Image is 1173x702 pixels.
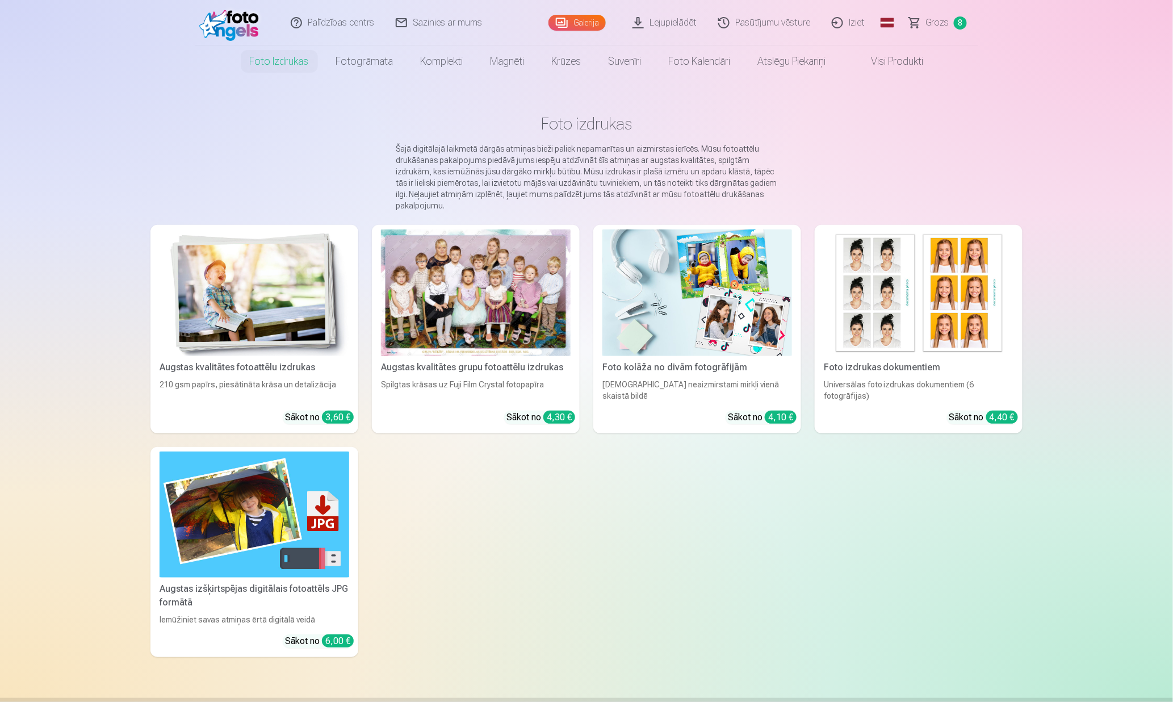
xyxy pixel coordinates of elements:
[506,411,575,424] div: Sākot no
[407,45,477,77] a: Komplekti
[155,582,354,609] div: Augstas izšķirtspējas digitālais fotoattēls JPG formātā
[548,15,606,31] a: Galerija
[926,16,949,30] span: Grozs
[819,361,1018,374] div: Foto izdrukas dokumentiem
[593,225,801,433] a: Foto kolāža no divām fotogrāfijāmFoto kolāža no divām fotogrāfijām[DEMOGRAPHIC_DATA] neaizmirstam...
[285,634,354,648] div: Sākot no
[150,447,358,658] a: Augstas izšķirtspējas digitālais fotoattēls JPG formātāAugstas izšķirtspējas digitālais fotoattēl...
[954,16,967,30] span: 8
[819,379,1018,402] div: Universālas foto izdrukas dokumentiem (6 fotogrāfijas)
[160,114,1013,134] h1: Foto izdrukas
[949,411,1018,424] div: Sākot no
[372,225,580,433] a: Augstas kvalitātes grupu fotoattēlu izdrukasSpilgtas krāsas uz Fuji Film Crystal fotopapīraSākot ...
[543,411,575,424] div: 4,30 €
[602,229,792,356] img: Foto kolāža no divām fotogrāfijām
[155,361,354,374] div: Augstas kvalitātes fotoattēlu izdrukas
[322,634,354,647] div: 6,00 €
[598,379,797,402] div: [DEMOGRAPHIC_DATA] neaizmirstami mirkļi vienā skaistā bildē
[765,411,797,424] div: 4,10 €
[199,5,265,41] img: /fa1
[322,411,354,424] div: 3,60 €
[815,225,1023,433] a: Foto izdrukas dokumentiemFoto izdrukas dokumentiemUniversālas foto izdrukas dokumentiem (6 fotogr...
[160,229,349,356] img: Augstas kvalitātes fotoattēlu izdrukas
[285,411,354,424] div: Sākot no
[840,45,937,77] a: Visi produkti
[598,361,797,374] div: Foto kolāža no divām fotogrāfijām
[376,361,575,374] div: Augstas kvalitātes grupu fotoattēlu izdrukas
[477,45,538,77] a: Magnēti
[986,411,1018,424] div: 4,40 €
[655,45,744,77] a: Foto kalendāri
[376,379,575,402] div: Spilgtas krāsas uz Fuji Film Crystal fotopapīra
[236,45,322,77] a: Foto izdrukas
[824,229,1013,356] img: Foto izdrukas dokumentiem
[150,225,358,433] a: Augstas kvalitātes fotoattēlu izdrukasAugstas kvalitātes fotoattēlu izdrukas210 gsm papīrs, piesā...
[396,143,777,211] p: Šajā digitālajā laikmetā dārgās atmiņas bieži paliek nepamanītas un aizmirstas ierīcēs. Mūsu foto...
[744,45,840,77] a: Atslēgu piekariņi
[155,614,354,625] div: Iemūžiniet savas atmiņas ērtā digitālā veidā
[538,45,595,77] a: Krūzes
[728,411,797,424] div: Sākot no
[160,452,349,578] img: Augstas izšķirtspējas digitālais fotoattēls JPG formātā
[155,379,354,402] div: 210 gsm papīrs, piesātināta krāsa un detalizācija
[595,45,655,77] a: Suvenīri
[322,45,407,77] a: Fotogrāmata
